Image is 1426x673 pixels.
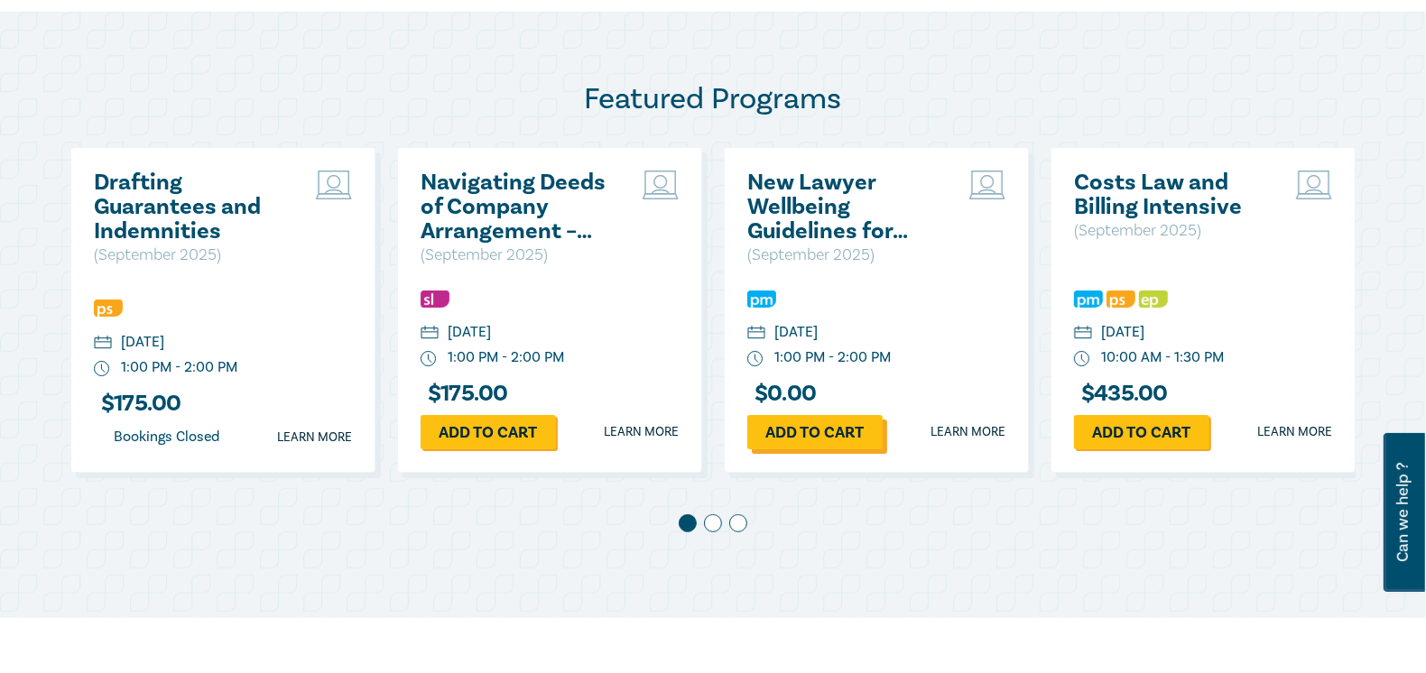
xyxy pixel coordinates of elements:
img: Ethics & Professional Responsibility [1139,290,1168,308]
img: Practice Management & Business Skills [747,290,776,308]
p: ( September 2025 ) [94,244,288,267]
a: Add to cart [421,415,556,449]
img: Substantive Law [421,290,449,308]
img: Professional Skills [94,300,123,317]
span: Can we help ? [1394,444,1412,581]
a: Add to cart [747,415,883,449]
div: 1:00 PM - 2:00 PM [121,357,237,378]
h3: $ 175.00 [94,392,181,416]
img: calendar [747,326,765,342]
img: Live Stream [969,171,1005,199]
img: Live Stream [316,171,352,199]
a: Costs Law and Billing Intensive [1074,171,1268,219]
h3: $ 0.00 [747,382,816,406]
img: Professional Skills [1107,290,1135,308]
img: watch [421,351,437,367]
a: Learn more [931,423,1005,441]
h2: Featured Programs [70,81,1356,117]
div: [DATE] [774,322,818,343]
p: ( September 2025 ) [421,244,615,267]
a: Drafting Guarantees and Indemnities [94,171,288,244]
p: ( September 2025 ) [747,244,941,267]
a: Navigating Deeds of Company Arrangement – Strategy and Structure [421,171,615,244]
img: calendar [1074,326,1092,342]
div: 1:00 PM - 2:00 PM [774,347,891,368]
img: Live Stream [1296,171,1332,199]
div: Bookings Closed [94,425,239,449]
img: Practice Management & Business Skills [1074,290,1103,308]
div: 1:00 PM - 2:00 PM [448,347,564,368]
a: Add to cart [1074,415,1209,449]
img: watch [94,361,110,377]
img: calendar [421,326,439,342]
div: 10:00 AM - 1:30 PM [1101,347,1224,368]
h3: $ 175.00 [421,382,508,406]
a: Learn more [277,429,352,447]
h3: $ 435.00 [1074,382,1168,406]
div: [DATE] [121,332,164,353]
a: New Lawyer Wellbeing Guidelines for Legal Workplaces [747,171,941,244]
a: Learn more [1257,423,1332,441]
div: [DATE] [448,322,491,343]
a: Learn more [604,423,679,441]
img: watch [1074,351,1090,367]
div: [DATE] [1101,322,1144,343]
img: watch [747,351,764,367]
p: ( September 2025 ) [1074,219,1268,243]
img: calendar [94,336,112,352]
img: Live Stream [643,171,679,199]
